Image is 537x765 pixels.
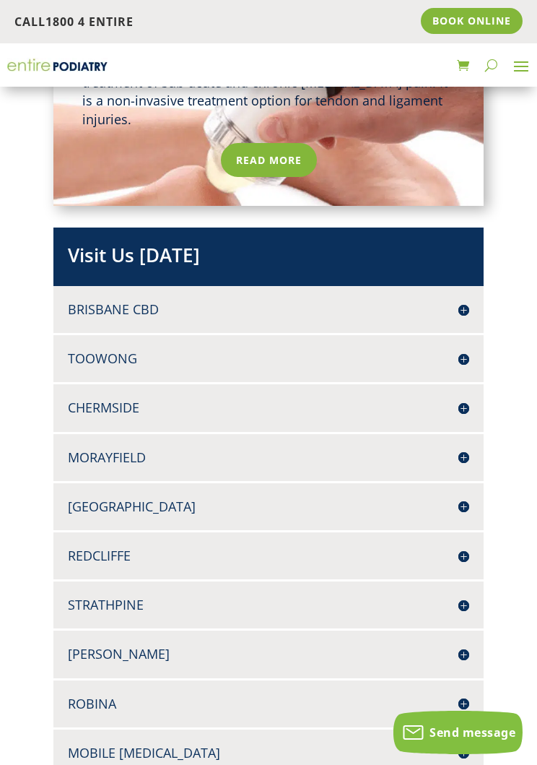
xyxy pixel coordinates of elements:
[14,13,268,32] p: Call
[68,596,468,614] h4: Strathpine
[68,242,468,275] h2: Visit Us [DATE]
[68,350,468,368] h4: Toowong
[68,744,468,762] h4: Mobile [MEDICAL_DATA]
[393,711,523,754] button: Send message
[429,725,515,740] span: Send message
[68,301,468,319] h4: Brisbane CBD
[68,645,468,663] h4: [PERSON_NAME]
[45,14,134,30] a: 1800 4 ENTIRE
[68,498,468,516] h4: [GEOGRAPHIC_DATA]
[68,695,468,713] h4: Robina
[82,55,454,129] p: Shockwave therapy is a modern technology used for the treatment of sub-acute and chronic [MEDICAL...
[421,8,523,34] a: Book Online
[221,143,317,176] a: Read More
[68,547,468,565] h4: Redcliffe
[68,399,468,417] h4: Chermside
[68,449,468,467] h4: Morayfield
